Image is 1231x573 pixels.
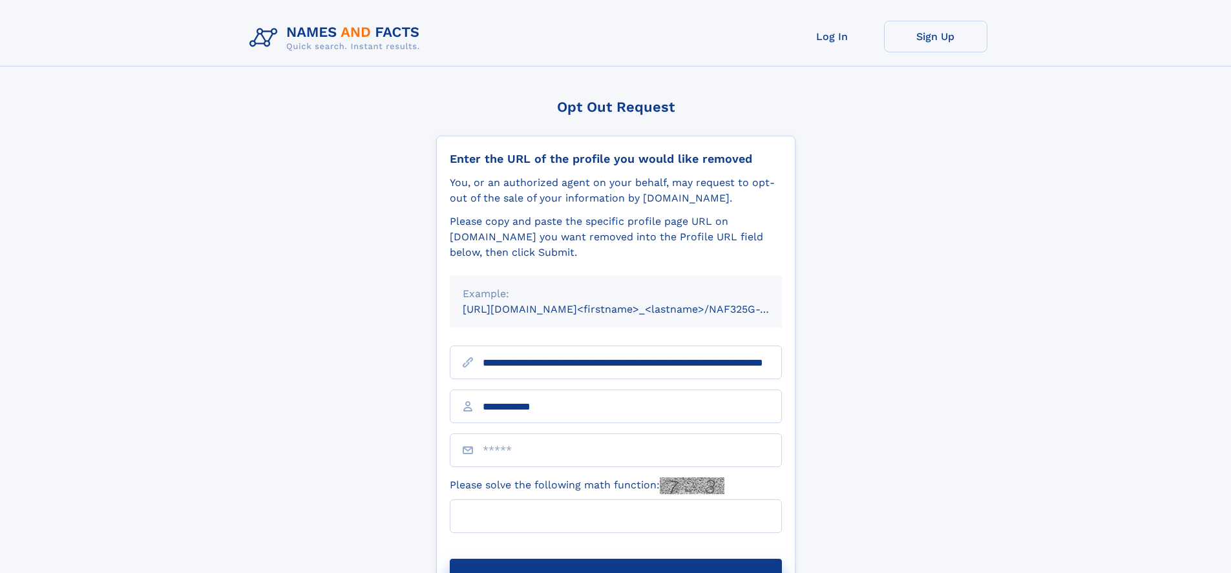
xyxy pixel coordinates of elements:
div: Opt Out Request [436,99,795,115]
div: Example: [463,286,769,302]
div: Enter the URL of the profile you would like removed [450,152,782,166]
label: Please solve the following math function: [450,477,724,494]
div: You, or an authorized agent on your behalf, may request to opt-out of the sale of your informatio... [450,175,782,206]
small: [URL][DOMAIN_NAME]<firstname>_<lastname>/NAF325G-xxxxxxxx [463,303,806,315]
div: Please copy and paste the specific profile page URL on [DOMAIN_NAME] you want removed into the Pr... [450,214,782,260]
img: Logo Names and Facts [244,21,430,56]
a: Sign Up [884,21,987,52]
a: Log In [781,21,884,52]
